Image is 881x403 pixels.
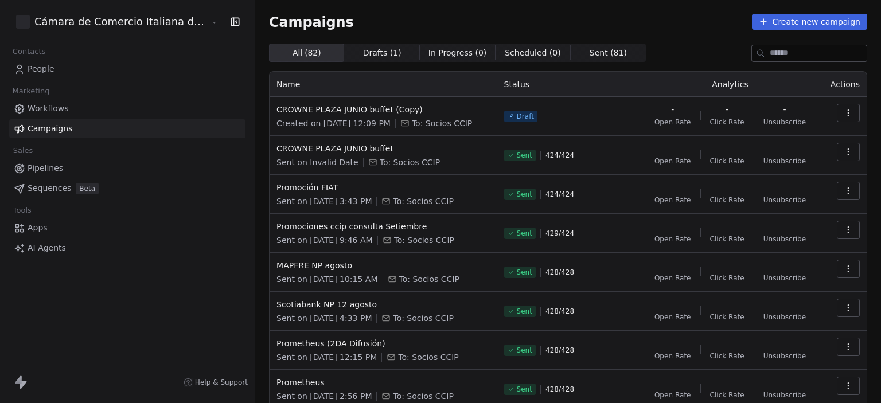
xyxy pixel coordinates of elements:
[517,346,532,355] span: Sent
[763,312,806,322] span: Unsubscribe
[710,390,744,400] span: Click Rate
[276,390,372,402] span: Sent on [DATE] 2:56 PM
[545,346,574,355] span: 428 / 428
[14,12,202,32] button: Cámara de Comercio Italiana del [GEOGRAPHIC_DATA]
[28,242,66,254] span: AI Agents
[393,195,453,207] span: To: Socios CCIP
[517,112,534,121] span: Draft
[8,142,38,159] span: Sales
[654,156,691,166] span: Open Rate
[276,182,490,193] span: Promoción FIAT
[545,268,574,277] span: 428 / 428
[7,43,50,60] span: Contacts
[7,83,54,100] span: Marketing
[545,385,574,394] span: 428 / 428
[545,190,574,199] span: 424 / 424
[28,222,48,234] span: Apps
[9,119,245,138] a: Campaigns
[517,229,532,238] span: Sent
[276,299,490,310] span: Scotiabank NP 12 agosto
[517,268,532,277] span: Sent
[505,47,561,59] span: Scheduled ( 0 )
[763,234,806,244] span: Unsubscribe
[783,104,786,115] span: -
[763,351,806,361] span: Unsubscribe
[28,123,72,135] span: Campaigns
[654,234,691,244] span: Open Rate
[412,118,472,129] span: To: Socios CCIP
[763,156,806,166] span: Unsubscribe
[752,14,867,30] button: Create new campaign
[545,151,574,160] span: 424 / 424
[28,103,69,115] span: Workflows
[710,156,744,166] span: Click Rate
[270,72,497,97] th: Name
[517,151,532,160] span: Sent
[393,390,453,402] span: To: Socios CCIP
[726,104,728,115] span: -
[269,14,354,30] span: Campaigns
[428,47,487,59] span: In Progress ( 0 )
[710,234,744,244] span: Click Rate
[545,229,574,238] span: 429 / 424
[276,312,372,324] span: Sent on [DATE] 4:33 PM
[276,338,490,349] span: Prometheus (2DA Difusión)
[9,218,245,237] a: Apps
[8,202,36,219] span: Tools
[34,14,208,29] span: Cámara de Comercio Italiana del [GEOGRAPHIC_DATA]
[517,190,532,199] span: Sent
[399,273,459,285] span: To: Socios CCIP
[276,221,490,232] span: Promociones ccip consulta Setiembre
[9,159,245,178] a: Pipelines
[654,390,691,400] span: Open Rate
[276,143,490,154] span: CROWNE PLAZA JUNIO buffet
[9,99,245,118] a: Workflows
[590,47,627,59] span: Sent ( 81 )
[393,312,453,324] span: To: Socios CCIP
[763,390,806,400] span: Unsubscribe
[28,182,71,194] span: Sequences
[398,351,458,363] span: To: Socios CCIP
[763,118,806,127] span: Unsubscribe
[184,378,248,387] a: Help & Support
[195,378,248,387] span: Help & Support
[820,72,867,97] th: Actions
[710,312,744,322] span: Click Rate
[545,307,574,316] span: 428 / 428
[28,63,54,75] span: People
[28,162,63,174] span: Pipelines
[276,118,391,129] span: Created on [DATE] 12:09 PM
[9,60,245,79] a: People
[276,195,372,207] span: Sent on [DATE] 3:43 PM
[380,156,440,168] span: To: Socios CCIP
[9,179,245,198] a: SequencesBeta
[517,385,532,394] span: Sent
[654,118,691,127] span: Open Rate
[671,104,674,115] span: -
[710,195,744,205] span: Click Rate
[276,260,490,271] span: MAPFRE NP agosto
[654,273,691,283] span: Open Rate
[276,351,377,363] span: Sent on [DATE] 12:15 PM
[641,72,820,97] th: Analytics
[654,351,691,361] span: Open Rate
[76,183,99,194] span: Beta
[763,195,806,205] span: Unsubscribe
[276,273,377,285] span: Sent on [DATE] 10:15 AM
[363,47,401,59] span: Drafts ( 1 )
[394,234,454,246] span: To: Socios CCIP
[517,307,532,316] span: Sent
[276,377,490,388] span: Prometheus
[276,156,358,168] span: Sent on Invalid Date
[710,118,744,127] span: Click Rate
[9,238,245,257] a: AI Agents
[710,273,744,283] span: Click Rate
[276,234,373,246] span: Sent on [DATE] 9:46 AM
[654,312,691,322] span: Open Rate
[654,195,691,205] span: Open Rate
[710,351,744,361] span: Click Rate
[763,273,806,283] span: Unsubscribe
[497,72,641,97] th: Status
[276,104,490,115] span: CROWNE PLAZA JUNIO buffet (Copy)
